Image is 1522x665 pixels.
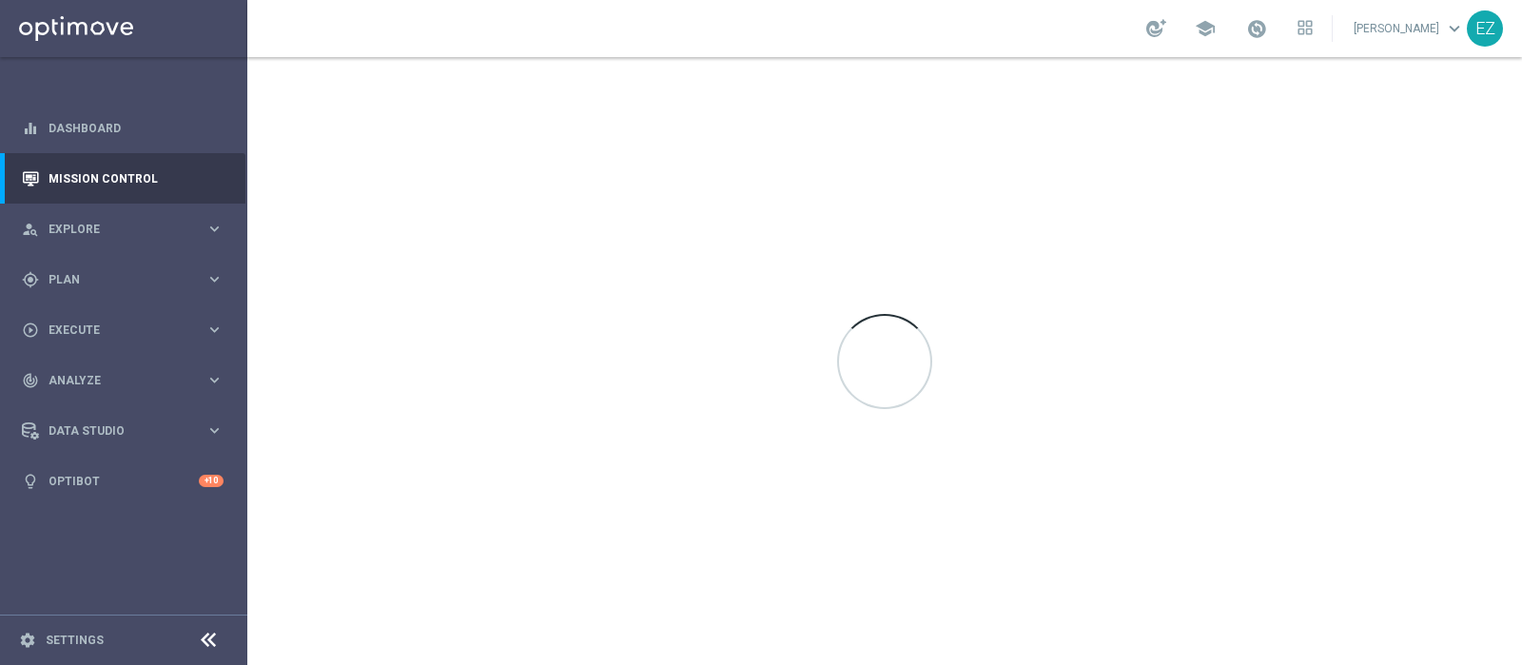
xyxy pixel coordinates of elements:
button: play_circle_outline Execute keyboard_arrow_right [21,323,224,338]
div: +10 [199,475,224,487]
i: keyboard_arrow_right [205,371,224,389]
div: Explore [22,221,205,238]
span: Analyze [49,375,205,386]
button: track_changes Analyze keyboard_arrow_right [21,373,224,388]
span: Data Studio [49,425,205,437]
div: EZ [1467,10,1503,47]
button: gps_fixed Plan keyboard_arrow_right [21,272,224,287]
i: lightbulb [22,473,39,490]
i: equalizer [22,120,39,137]
i: keyboard_arrow_right [205,220,224,238]
div: Plan [22,271,205,288]
a: Settings [46,635,104,646]
span: keyboard_arrow_down [1444,18,1465,39]
div: Analyze [22,372,205,389]
a: [PERSON_NAME]keyboard_arrow_down [1352,14,1467,43]
i: play_circle_outline [22,322,39,339]
i: keyboard_arrow_right [205,270,224,288]
i: track_changes [22,372,39,389]
span: Plan [49,274,205,285]
i: keyboard_arrow_right [205,321,224,339]
i: gps_fixed [22,271,39,288]
i: settings [19,632,36,649]
div: Data Studio [22,422,205,440]
div: Mission Control [22,153,224,204]
div: Optibot [22,456,224,506]
div: Dashboard [22,103,224,153]
a: Mission Control [49,153,224,204]
i: person_search [22,221,39,238]
button: person_search Explore keyboard_arrow_right [21,222,224,237]
span: Explore [49,224,205,235]
button: equalizer Dashboard [21,121,224,136]
button: Data Studio keyboard_arrow_right [21,423,224,439]
span: Execute [49,324,205,336]
span: school [1195,18,1216,39]
button: lightbulb Optibot +10 [21,474,224,489]
button: Mission Control [21,171,224,186]
div: Execute [22,322,205,339]
i: keyboard_arrow_right [205,421,224,440]
a: Optibot [49,456,199,506]
a: Dashboard [49,103,224,153]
